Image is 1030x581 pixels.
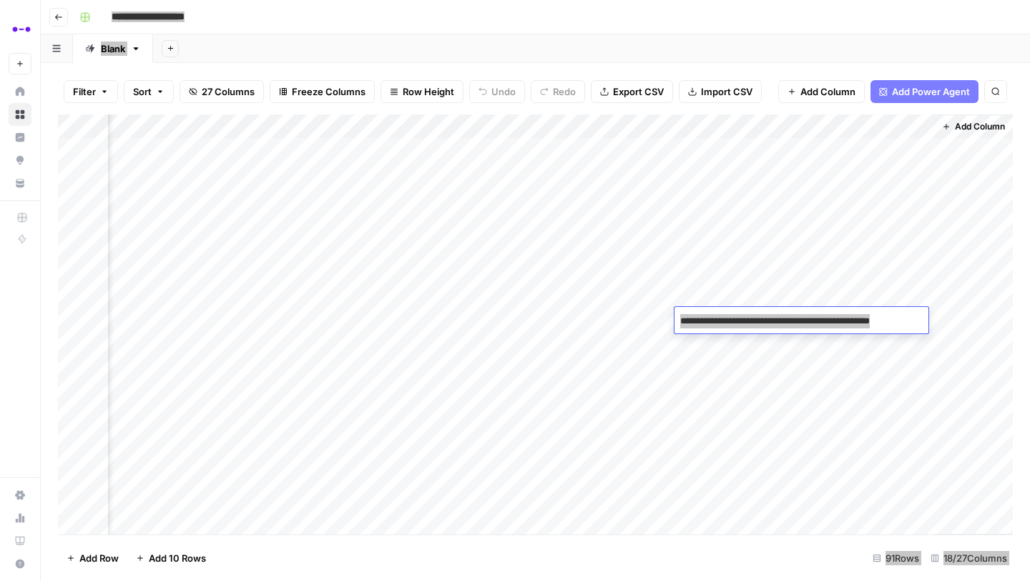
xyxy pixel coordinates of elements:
[202,84,255,99] span: 27 Columns
[591,80,673,103] button: Export CSV
[381,80,463,103] button: Row Height
[9,484,31,507] a: Settings
[9,16,34,42] img: Abacum Logo
[553,84,576,99] span: Redo
[127,547,215,570] button: Add 10 Rows
[9,529,31,552] a: Learning Hub
[73,34,153,63] a: Blank
[270,80,375,103] button: Freeze Columns
[9,80,31,103] a: Home
[9,172,31,195] a: Your Data
[149,551,206,565] span: Add 10 Rows
[133,84,152,99] span: Sort
[9,11,31,47] button: Workspace: Abacum
[892,84,970,99] span: Add Power Agent
[9,507,31,529] a: Usage
[701,84,752,99] span: Import CSV
[124,80,174,103] button: Sort
[9,103,31,126] a: Browse
[925,547,1013,570] div: 18/27 Columns
[778,80,865,103] button: Add Column
[491,84,516,99] span: Undo
[613,84,664,99] span: Export CSV
[955,120,1005,133] span: Add Column
[73,84,96,99] span: Filter
[867,547,925,570] div: 91 Rows
[292,84,366,99] span: Freeze Columns
[870,80,978,103] button: Add Power Agent
[679,80,762,103] button: Import CSV
[9,149,31,172] a: Opportunities
[9,126,31,149] a: Insights
[531,80,585,103] button: Redo
[101,41,125,56] div: Blank
[800,84,855,99] span: Add Column
[403,84,454,99] span: Row Height
[9,552,31,575] button: Help + Support
[936,117,1011,136] button: Add Column
[180,80,264,103] button: 27 Columns
[79,551,119,565] span: Add Row
[58,547,127,570] button: Add Row
[469,80,525,103] button: Undo
[64,80,118,103] button: Filter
